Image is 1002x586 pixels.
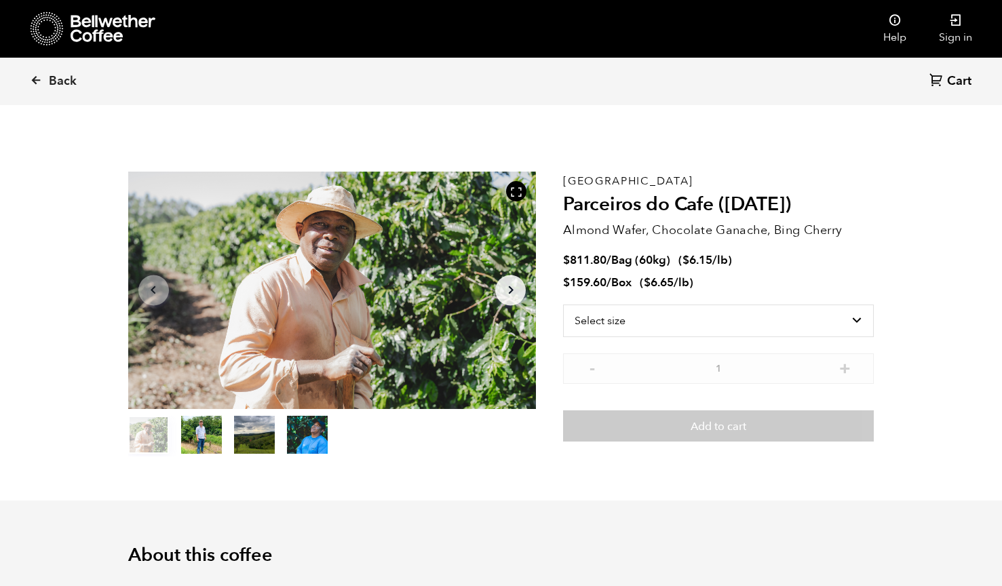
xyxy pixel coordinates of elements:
span: ( ) [678,252,732,268]
h2: About this coffee [128,545,874,566]
span: /lb [674,275,689,290]
bdi: 159.60 [563,275,606,290]
button: + [836,360,853,374]
span: /lb [712,252,728,268]
button: Add to cart [563,410,874,442]
a: Cart [929,73,975,91]
span: Bag (60kg) [611,252,670,268]
span: $ [563,252,570,268]
span: $ [563,275,570,290]
span: Box [611,275,632,290]
bdi: 6.65 [644,275,674,290]
span: / [606,252,611,268]
span: / [606,275,611,290]
p: Almond Wafer, Chocolate Ganache, Bing Cherry [563,221,874,239]
span: $ [682,252,689,268]
span: $ [644,275,651,290]
button: - [583,360,600,374]
bdi: 6.15 [682,252,712,268]
span: Back [49,73,77,90]
span: ( ) [640,275,693,290]
bdi: 811.80 [563,252,606,268]
h2: Parceiros do Cafe ([DATE]) [563,193,874,216]
span: Cart [947,73,971,90]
